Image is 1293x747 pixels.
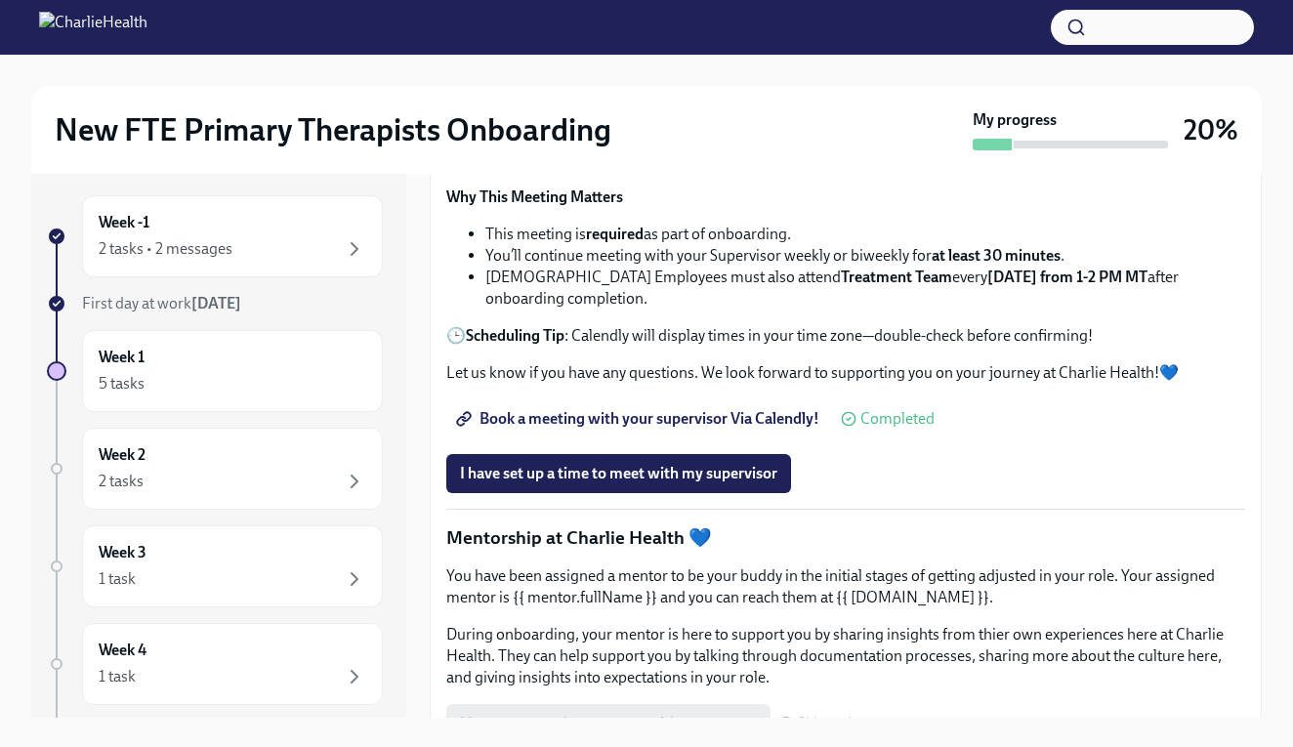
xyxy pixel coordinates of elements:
button: I have set up a time to meet with my supervisor [446,454,791,493]
a: Week 22 tasks [47,428,383,510]
span: First day at work [82,294,241,312]
li: [DEMOGRAPHIC_DATA] Employees must also attend every after onboarding completion. [485,267,1245,310]
a: Week 15 tasks [47,330,383,412]
strong: [DATE] [191,294,241,312]
p: Mentorship at Charlie Health 💙 [446,525,1245,551]
a: Book a meeting with your supervisor Via Calendly! [446,399,833,438]
strong: Scheduling Tip [466,326,564,345]
div: 2 tasks [99,471,144,492]
h6: Week 4 [99,640,146,661]
p: During onboarding, your mentor is here to support you by sharing insights from thier own experien... [446,624,1245,688]
a: Week -12 tasks • 2 messages [47,195,383,277]
strong: required [586,225,644,243]
h3: 20% [1184,112,1238,147]
li: This meeting is as part of onboarding. [485,224,1245,245]
span: Skipped [798,716,852,731]
span: Book a meeting with your supervisor Via Calendly! [460,409,819,429]
h6: Week 3 [99,542,146,563]
strong: at least 30 minutes [932,246,1061,265]
a: First day at work[DATE] [47,293,383,314]
strong: Treatment Team [841,268,952,286]
span: I have set up a time to meet with my supervisor [460,464,777,483]
strong: My progress [973,109,1057,131]
p: 🕒 : Calendly will display times in your time zone—double-check before confirming! [446,325,1245,347]
a: Week 41 task [47,623,383,705]
p: Let us know if you have any questions. We look forward to supporting you on your journey at Charl... [446,362,1245,384]
div: 2 tasks • 2 messages [99,238,232,260]
strong: Why This Meeting Matters [446,187,623,206]
a: Week 31 task [47,525,383,607]
p: You have been assigned a mentor to be your buddy in the initial stages of getting adjusted in you... [446,565,1245,608]
h6: Week 1 [99,347,145,368]
div: 1 task [99,568,136,590]
span: Completed [860,411,935,427]
h2: New FTE Primary Therapists Onboarding [55,110,611,149]
strong: [DATE] from 1-2 PM MT [987,268,1147,286]
div: 5 tasks [99,373,145,394]
img: CharlieHealth [39,12,147,43]
h6: Week 2 [99,444,146,466]
div: 1 task [99,666,136,687]
h6: Week -1 [99,212,149,233]
li: You’ll continue meeting with your Supervisor weekly or biweekly for . [485,245,1245,267]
